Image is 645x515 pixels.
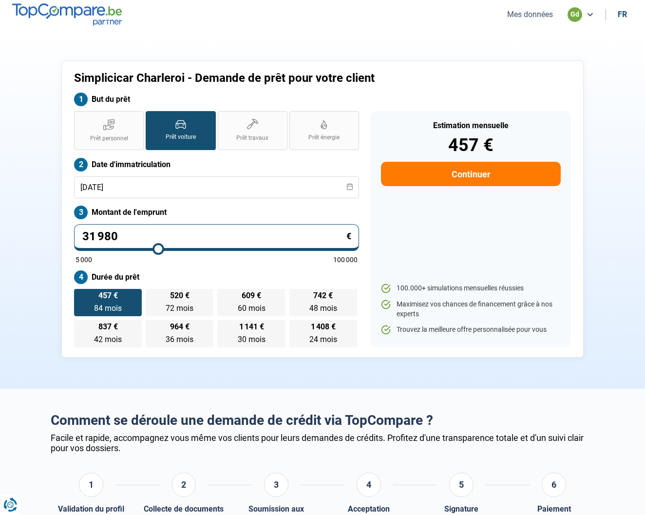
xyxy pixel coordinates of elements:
[74,270,359,284] label: Durée du prêt
[348,504,390,514] div: Acceptation
[74,176,359,198] input: jj/mm/aaaa
[357,473,381,497] div: 4
[346,232,351,241] span: €
[309,335,337,344] span: 24 mois
[90,134,128,143] span: Prêt personnel
[381,300,561,319] li: Maximisez vos chances de financement grâce à nos experts
[236,134,268,142] span: Prêt travaux
[313,292,333,300] span: 742 €
[311,323,336,331] span: 1 408 €
[166,304,193,313] span: 72 mois
[381,325,561,335] li: Trouvez la meilleure offre personnalisée pour vous
[238,335,266,344] span: 30 mois
[333,256,358,263] span: 100 000
[170,323,190,331] span: 964 €
[94,304,122,313] span: 84 mois
[238,304,266,313] span: 60 mois
[166,335,193,344] span: 36 mois
[74,206,359,219] label: Montant de l'emprunt
[74,93,359,106] label: But du prêt
[568,7,582,22] div: gd
[242,292,261,300] span: 609 €
[444,504,478,514] div: Signature
[166,133,196,141] span: Prêt voiture
[170,292,190,300] span: 520 €
[381,136,561,154] div: 457 €
[537,504,571,514] div: Paiement
[381,122,561,130] div: Estimation mensuelle
[239,323,264,331] span: 1 141 €
[144,504,224,514] div: Collecte de documents
[94,335,122,344] span: 42 mois
[79,473,103,497] div: 1
[74,71,444,85] h1: Simplicicar Charleroi - Demande de prêt pour votre client
[542,473,566,497] div: 6
[449,473,474,497] div: 5
[381,284,561,293] li: 100.000+ simulations mensuelles réussies
[308,134,340,142] span: Prêt énergie
[264,473,288,497] div: 3
[51,412,594,429] h2: Comment se déroule une demande de crédit via TopCompare ?
[98,292,118,300] span: 457 €
[618,10,627,19] div: fr
[12,3,122,25] img: TopCompare.be
[76,256,92,263] span: 5 000
[51,433,594,453] div: Facile et rapide, accompagnez vous même vos clients pour leurs demandes de crédits. Profitez d'un...
[381,162,561,186] button: Continuer
[74,158,359,172] label: Date d'immatriculation
[309,304,337,313] span: 48 mois
[504,9,556,19] button: Mes données
[98,323,118,331] span: 837 €
[171,473,196,497] div: 2
[58,504,124,514] div: Validation du profil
